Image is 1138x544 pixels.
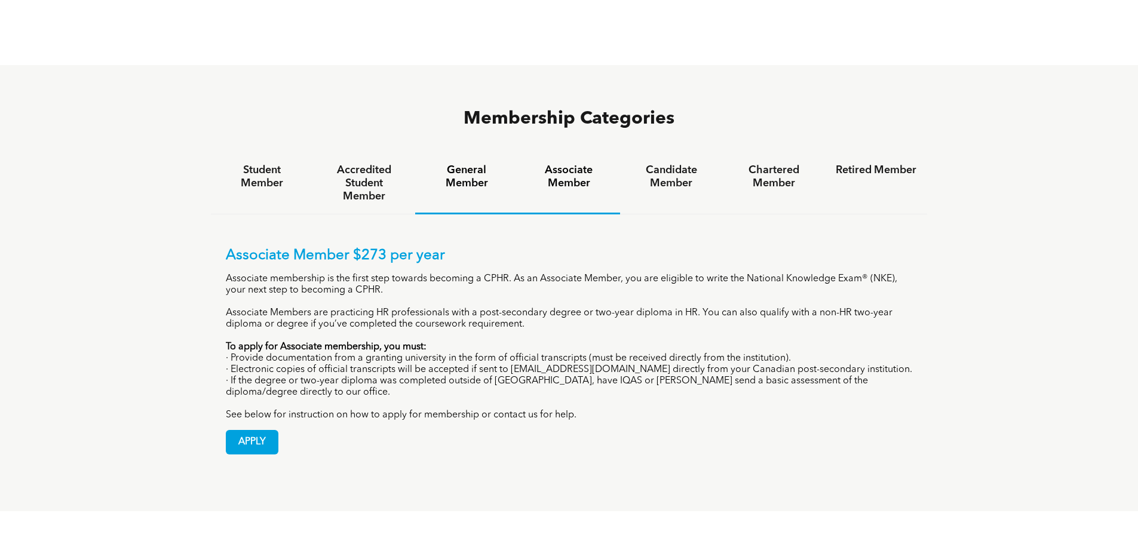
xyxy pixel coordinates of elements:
p: · If the degree or two-year diploma was completed outside of [GEOGRAPHIC_DATA], have IQAS or [PER... [226,376,913,398]
p: · Provide documentation from a granting university in the form of official transcripts (must be r... [226,353,913,364]
p: Associate membership is the first step towards becoming a CPHR. As an Associate Member, you are e... [226,273,913,296]
h4: Candidate Member [631,164,711,190]
h4: Associate Member [529,164,609,190]
h4: Accredited Student Member [324,164,404,203]
h4: Student Member [222,164,302,190]
h4: Chartered Member [734,164,814,190]
p: See below for instruction on how to apply for membership or contact us for help. [226,410,913,421]
p: Associate Members are practicing HR professionals with a post-secondary degree or two-year diplom... [226,308,913,330]
h4: General Member [426,164,507,190]
p: Associate Member $273 per year [226,247,913,265]
a: APPLY [226,430,278,454]
span: APPLY [226,431,278,454]
h4: Retired Member [836,164,916,177]
span: Membership Categories [464,110,674,128]
strong: To apply for Associate membership, you must: [226,342,427,352]
p: · Electronic copies of official transcripts will be accepted if sent to [EMAIL_ADDRESS][DOMAIN_NA... [226,364,913,376]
